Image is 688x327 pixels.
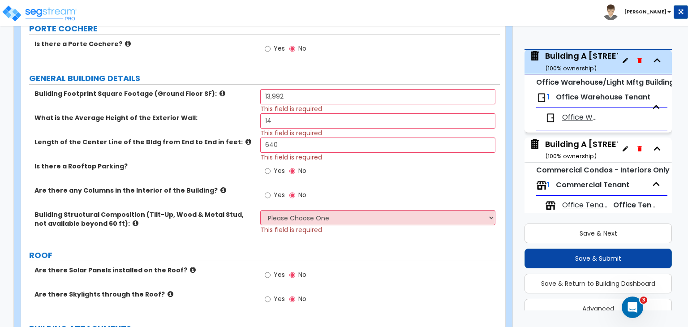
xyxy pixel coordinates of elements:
[640,297,647,304] span: 3
[536,180,547,191] img: tenants.png
[190,267,196,273] i: click for more info!
[289,166,295,176] input: No
[562,200,607,211] span: Office Tenants
[260,225,322,234] span: This field is required
[34,113,254,122] label: What is the Average Height of the Exterior Wall:
[220,187,226,194] i: click for more info!
[529,138,618,161] span: Building A 6210-6248 Westline Drive
[34,210,254,228] label: Building Structural Composition (Tilt-Up, Wood & Metal Stud, not available beyond 60 ft):
[29,23,500,34] label: PORTE COCHERE
[34,290,254,299] label: Are there Skylights through the Roof?
[245,138,251,145] i: click for more info!
[133,220,138,227] i: click for more info!
[525,249,672,268] button: Save & Submit
[34,138,254,146] label: Length of the Center Line of the Bldg from End to End in feet:
[298,190,306,199] span: No
[547,180,550,190] span: 1
[34,162,254,171] label: Is there a Rooftop Parking?
[562,112,600,123] span: Office Warehouse Tenant
[298,294,306,303] span: No
[265,294,271,304] input: Yes
[274,44,285,53] span: Yes
[29,250,500,261] label: ROOF
[289,190,295,200] input: No
[556,92,650,102] span: Office Warehouse Tenant
[529,50,541,62] img: building.svg
[298,270,306,279] span: No
[547,92,550,102] span: 1
[529,50,618,73] span: Building A 6210-6248 Westline Drive
[624,9,666,15] b: [PERSON_NAME]
[613,200,664,210] span: Office Tenant
[536,92,547,103] img: door.png
[289,44,295,54] input: No
[289,270,295,280] input: No
[545,50,669,73] div: Building A [STREET_ADDRESS]
[34,39,254,48] label: Is there a Porte Cochere?
[260,153,322,162] span: This field is required
[545,200,556,211] img: tenants.png
[603,4,619,20] img: avatar.png
[545,138,669,161] div: Building A [STREET_ADDRESS]
[298,44,306,53] span: No
[525,224,672,243] button: Save & Next
[34,186,254,195] label: Are there any Columns in the Interior of the Building?
[168,291,173,297] i: click for more info!
[525,274,672,293] button: Save & Return to Building Dashboard
[545,64,597,73] small: ( 100 % ownership)
[525,299,672,318] button: Advanced
[274,190,285,199] span: Yes
[29,73,500,84] label: GENERAL BUILDING DETAILS
[536,165,670,175] small: Commercial Condos - Interiors Only
[34,266,254,275] label: Are there Solar Panels installed on the Roof?
[556,180,629,190] span: Commercial Tenant
[536,77,674,87] small: Office Warehouse/Light Mftg Building
[265,270,271,280] input: Yes
[1,4,77,22] img: logo_pro_r.png
[274,294,285,303] span: Yes
[265,44,271,54] input: Yes
[274,270,285,279] span: Yes
[260,104,322,113] span: This field is required
[298,166,306,175] span: No
[274,166,285,175] span: Yes
[289,294,295,304] input: No
[622,297,643,318] iframe: Intercom live chat
[125,40,131,47] i: click for more info!
[34,89,254,98] label: Building Footprint Square Footage (Ground Floor SF):
[545,152,597,160] small: ( 100 % ownership)
[260,129,322,138] span: This field is required
[545,112,556,123] img: door.png
[265,190,271,200] input: Yes
[529,138,541,150] img: building.svg
[265,166,271,176] input: Yes
[219,90,225,97] i: click for more info!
